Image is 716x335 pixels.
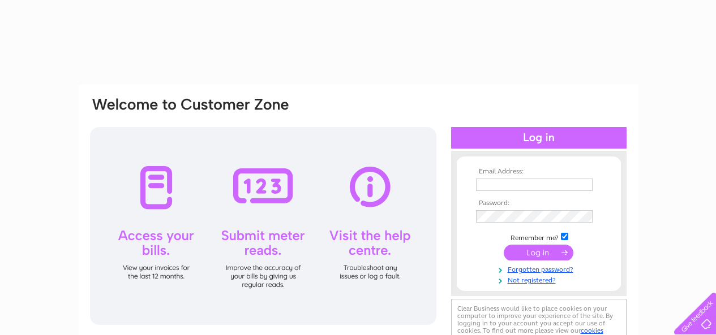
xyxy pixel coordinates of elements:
[476,263,604,274] a: Forgotten password?
[476,274,604,285] a: Not registered?
[473,168,604,176] th: Email Address:
[473,199,604,207] th: Password:
[504,245,573,260] input: Submit
[473,231,604,242] td: Remember me?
